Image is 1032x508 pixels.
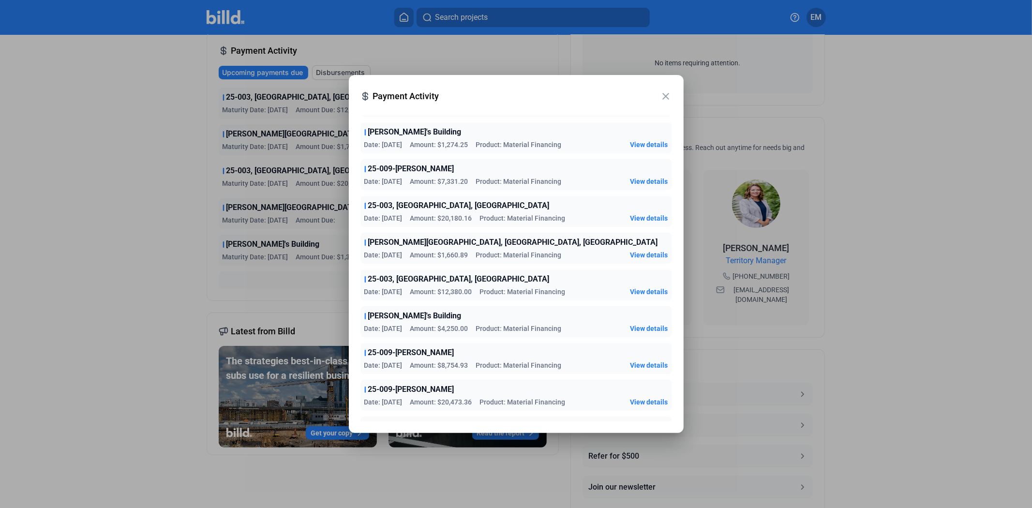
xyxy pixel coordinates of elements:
[364,287,403,297] span: Date: [DATE]
[410,213,472,223] span: Amount: $20,180.16
[368,200,550,211] span: 25-003, [GEOGRAPHIC_DATA], [GEOGRAPHIC_DATA]
[364,213,403,223] span: Date: [DATE]
[364,177,403,186] span: Date: [DATE]
[410,360,468,370] span: Amount: $8,754.93
[368,273,550,285] span: 25-003, [GEOGRAPHIC_DATA], [GEOGRAPHIC_DATA]
[630,140,668,149] button: View details
[660,90,672,102] mat-icon: close
[476,140,562,149] span: Product: Material Financing
[630,324,668,333] button: View details
[368,310,462,322] span: [PERSON_NAME]'s Building
[368,384,454,395] span: 25-009-[PERSON_NAME]
[630,397,668,407] button: View details
[630,250,668,260] button: View details
[368,163,454,175] span: 25-009-[PERSON_NAME]
[410,324,468,333] span: Amount: $4,250.00
[630,360,668,370] button: View details
[476,250,562,260] span: Product: Material Financing
[630,287,668,297] button: View details
[410,250,468,260] span: Amount: $1,660.89
[364,140,403,149] span: Date: [DATE]
[373,90,660,103] span: Payment Activity
[410,397,472,407] span: Amount: $20,473.36
[364,250,403,260] span: Date: [DATE]
[368,347,454,359] span: 25-009-[PERSON_NAME]
[480,397,566,407] span: Product: Material Financing
[476,177,562,186] span: Product: Material Financing
[410,140,468,149] span: Amount: $1,274.25
[368,126,462,138] span: [PERSON_NAME]'s Building
[410,177,468,186] span: Amount: $7,331.20
[480,287,566,297] span: Product: Material Financing
[630,177,668,186] button: View details
[364,360,403,370] span: Date: [DATE]
[476,360,562,370] span: Product: Material Financing
[476,324,562,333] span: Product: Material Financing
[630,213,668,223] button: View details
[364,324,403,333] span: Date: [DATE]
[410,287,472,297] span: Amount: $12,380.00
[480,213,566,223] span: Product: Material Financing
[364,397,403,407] span: Date: [DATE]
[368,237,658,248] span: [PERSON_NAME][GEOGRAPHIC_DATA], [GEOGRAPHIC_DATA], [GEOGRAPHIC_DATA]
[368,420,658,432] span: [PERSON_NAME][GEOGRAPHIC_DATA], [GEOGRAPHIC_DATA], [GEOGRAPHIC_DATA]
